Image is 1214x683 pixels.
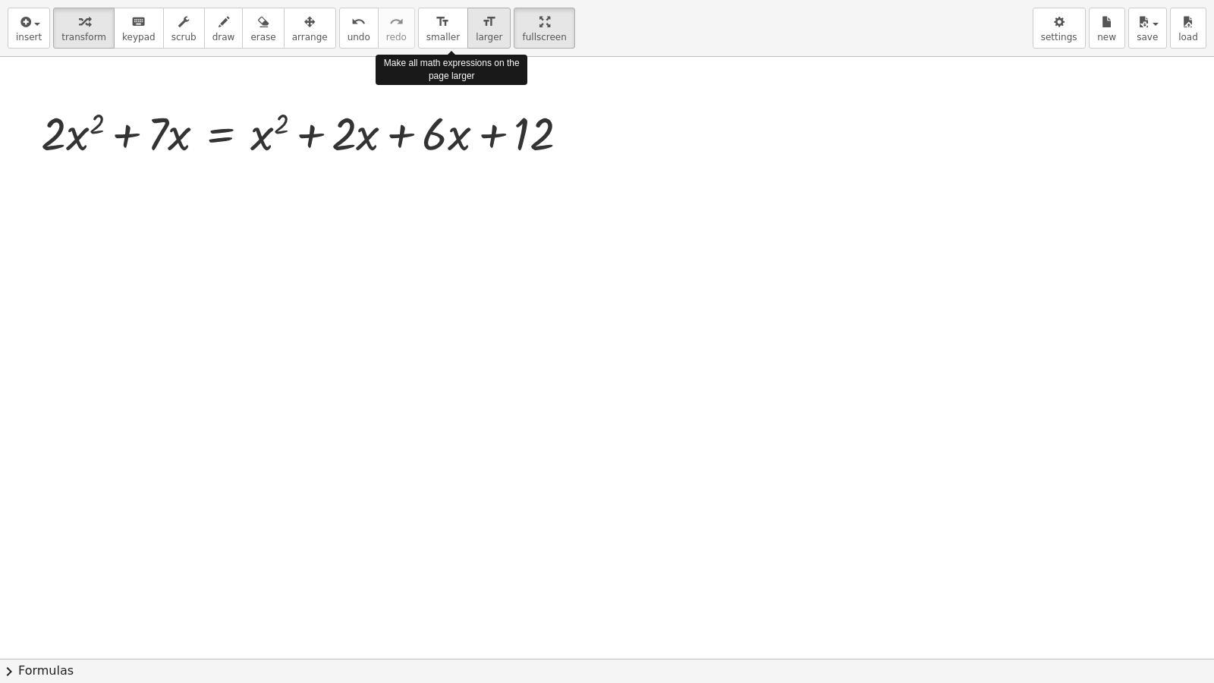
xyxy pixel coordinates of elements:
i: redo [389,13,404,31]
i: undo [351,13,366,31]
button: undoundo [339,8,379,49]
span: arrange [292,32,328,42]
span: save [1137,32,1158,42]
span: settings [1041,32,1077,42]
span: new [1097,32,1116,42]
button: format_sizesmaller [418,8,468,49]
button: scrub [163,8,205,49]
button: arrange [284,8,336,49]
button: format_sizelarger [467,8,511,49]
button: load [1170,8,1206,49]
button: settings [1033,8,1086,49]
span: transform [61,32,106,42]
span: keypad [122,32,156,42]
button: erase [242,8,284,49]
span: redo [386,32,407,42]
span: fullscreen [522,32,566,42]
button: transform [53,8,115,49]
span: smaller [426,32,460,42]
i: format_size [436,13,450,31]
i: format_size [482,13,496,31]
button: redoredo [378,8,415,49]
span: undo [348,32,370,42]
button: fullscreen [514,8,574,49]
button: insert [8,8,50,49]
button: save [1128,8,1167,49]
span: larger [476,32,502,42]
span: load [1178,32,1198,42]
span: insert [16,32,42,42]
button: draw [204,8,244,49]
span: scrub [171,32,197,42]
span: draw [212,32,235,42]
button: keyboardkeypad [114,8,164,49]
i: keyboard [131,13,146,31]
button: new [1089,8,1125,49]
div: Make all math expressions on the page larger [376,55,527,85]
span: erase [250,32,275,42]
